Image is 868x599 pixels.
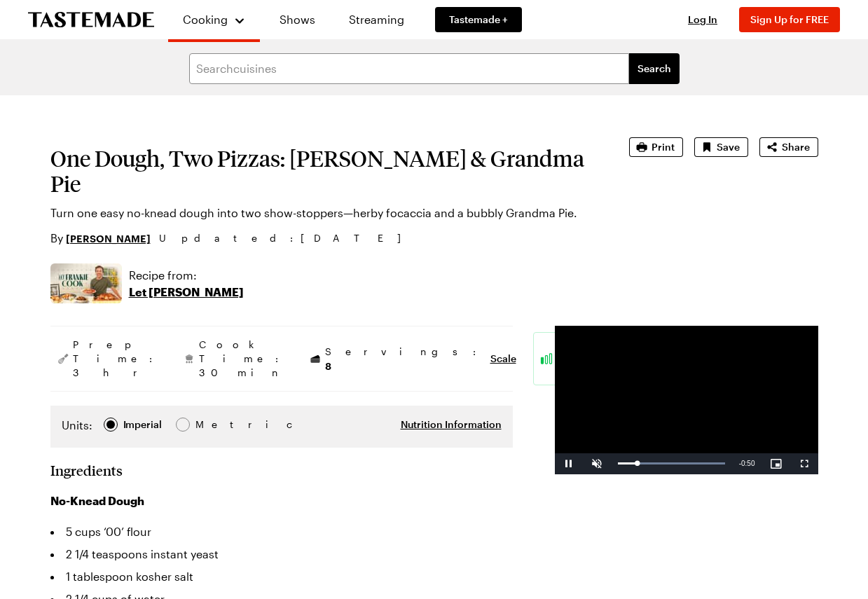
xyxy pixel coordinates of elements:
div: Imperial [123,417,162,432]
h3: No-Knead Dough [50,493,513,509]
span: Servings: [325,345,483,373]
button: Save recipe [694,137,748,157]
video-js: Video Player [555,326,818,474]
li: 1 tablespoon kosher salt [50,565,513,588]
span: - [739,460,741,467]
a: [PERSON_NAME] [66,230,151,246]
span: Prep Time: 3 hr [73,338,160,380]
div: Imperial Metric [62,417,225,436]
a: Tastemade + [435,7,522,32]
button: Log In [675,13,731,27]
p: Let [PERSON_NAME] [129,284,244,301]
button: Cooking [182,6,246,34]
button: filters [629,53,680,84]
span: Save [717,140,740,154]
div: Progress Bar [618,462,725,464]
button: Sign Up for FREE [739,7,840,32]
span: 0:50 [741,460,755,467]
button: Pause [555,453,583,474]
button: Scale [490,352,516,366]
span: Tastemade + [449,13,508,27]
h1: One Dough, Two Pizzas: [PERSON_NAME] & Grandma Pie [50,146,590,196]
p: By [50,230,151,247]
button: Print [629,137,683,157]
button: Fullscreen [790,453,818,474]
img: Show where recipe is used [50,263,122,303]
a: To Tastemade Home Page [28,12,154,28]
span: Updated : [DATE] [159,230,415,246]
li: 5 cups ‘00’ flour [50,521,513,543]
span: Metric [195,417,226,432]
span: Imperial [123,417,163,432]
span: Log In [688,13,717,25]
p: Turn one easy no-knead dough into two show-stoppers—herby focaccia and a bubbly Grandma Pie. [50,205,590,221]
p: Recipe from: [129,267,244,284]
span: Cook Time: 30 min [199,338,286,380]
button: Picture-in-Picture [762,453,790,474]
span: Print [652,140,675,154]
h2: Ingredients [50,462,123,478]
button: Nutrition Information [401,418,502,432]
a: Recipe from:Let [PERSON_NAME] [129,267,244,301]
button: Unmute [583,453,611,474]
span: Sign Up for FREE [750,13,829,25]
span: Cooking [183,13,228,26]
div: Metric [195,417,225,432]
span: 8 [325,359,331,372]
button: Share [759,137,818,157]
span: Share [782,140,810,154]
label: Units: [62,417,92,434]
li: 2 1/4 teaspoons instant yeast [50,543,513,565]
span: Search [638,62,671,76]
